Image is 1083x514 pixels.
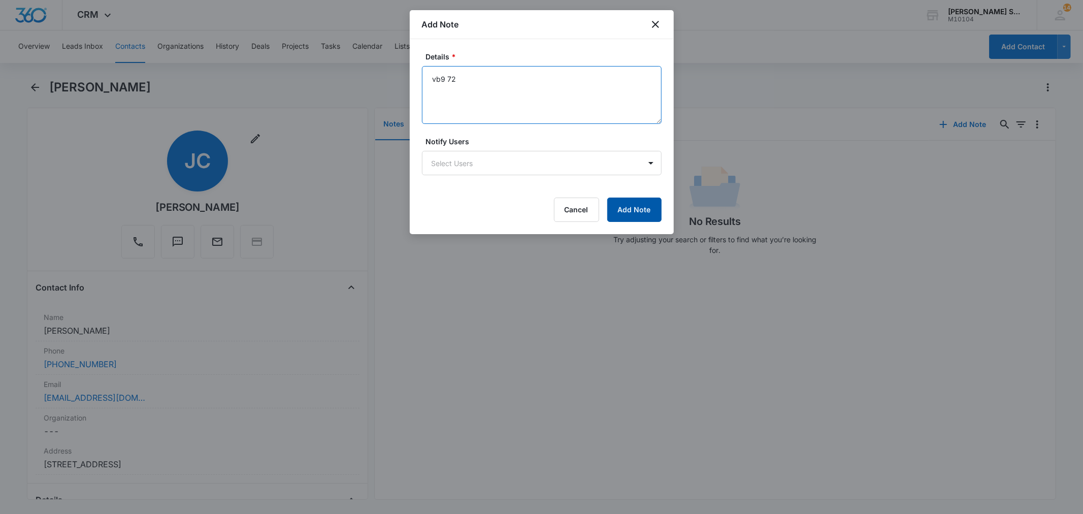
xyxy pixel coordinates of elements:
textarea: vb9 72 [422,66,662,124]
button: Cancel [554,198,599,222]
h1: Add Note [422,18,459,30]
button: close [649,18,662,30]
button: Add Note [607,198,662,222]
label: Details [426,51,666,62]
label: Notify Users [426,136,666,147]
